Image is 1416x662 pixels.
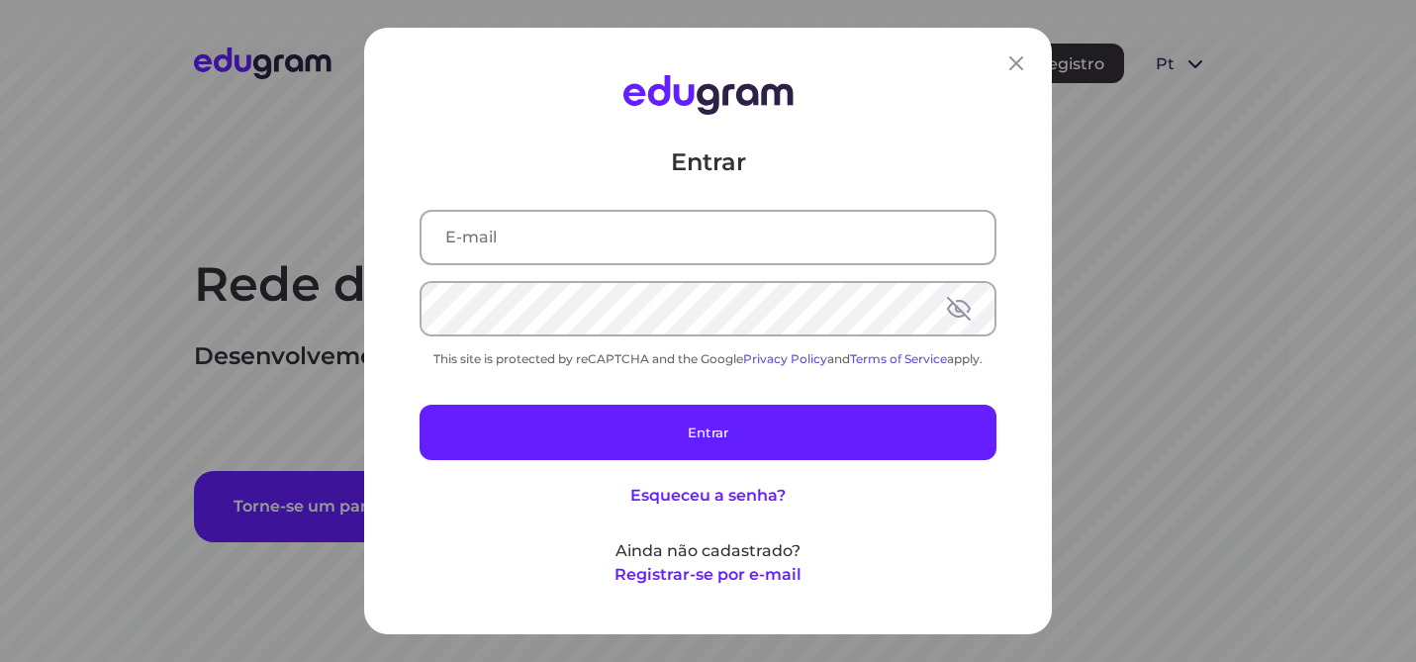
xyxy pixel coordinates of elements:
[614,563,802,587] button: Registrar-se por e-mail
[420,146,996,178] p: Entrar
[630,484,786,508] button: Esqueceu a senha?
[420,405,996,460] button: Entrar
[422,212,994,263] input: E-mail
[420,351,996,366] div: This site is protected by reCAPTCHA and the Google and apply.
[850,351,947,366] a: Terms of Service
[420,539,996,563] p: Ainda não cadastrado?
[623,75,794,115] img: Edugram Logo
[743,351,827,366] a: Privacy Policy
